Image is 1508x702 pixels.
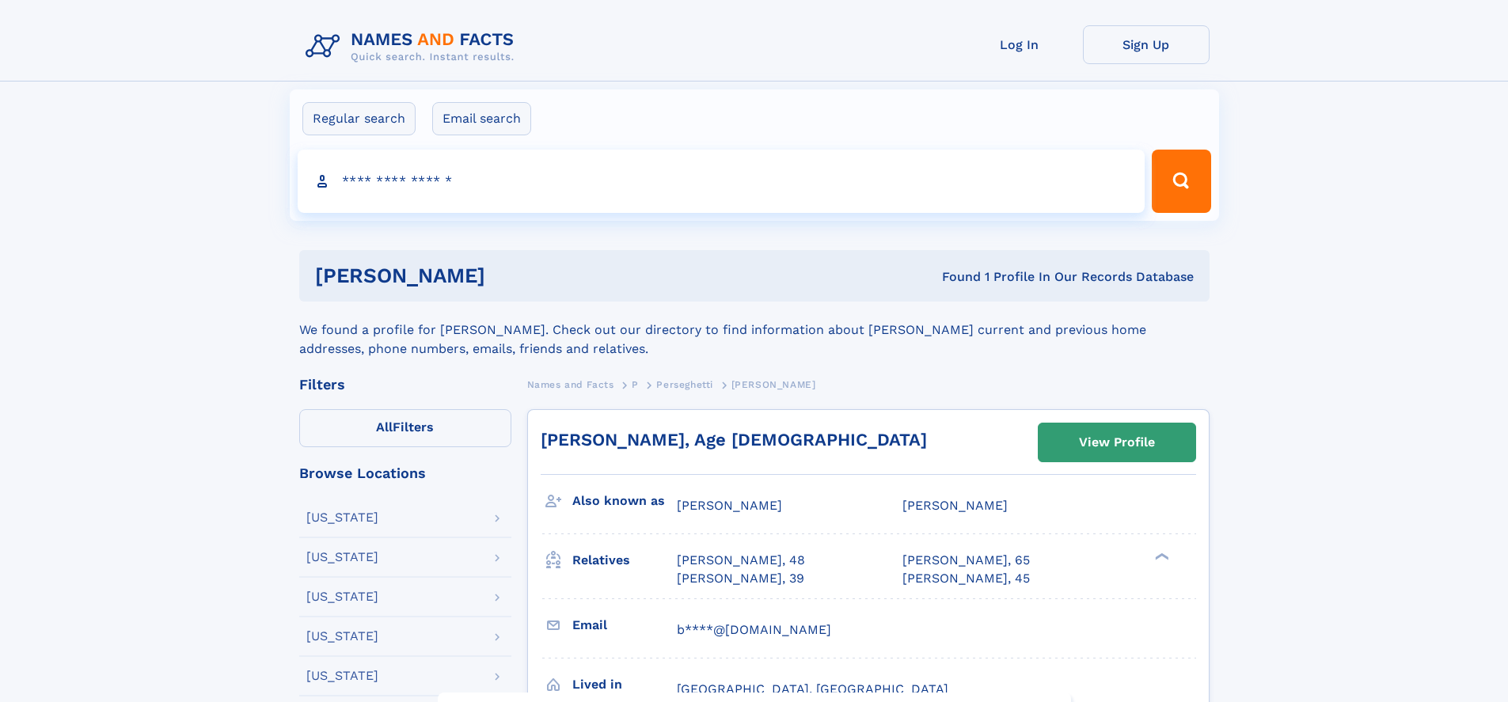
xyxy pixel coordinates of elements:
[306,551,378,563] div: [US_STATE]
[731,379,816,390] span: [PERSON_NAME]
[956,25,1083,64] a: Log In
[572,547,677,574] h3: Relatives
[1079,424,1155,461] div: View Profile
[677,570,804,587] a: [PERSON_NAME], 39
[306,511,378,524] div: [US_STATE]
[677,552,805,569] a: [PERSON_NAME], 48
[656,379,713,390] span: Perseghetti
[306,590,378,603] div: [US_STATE]
[315,266,714,286] h1: [PERSON_NAME]
[432,102,531,135] label: Email search
[902,552,1030,569] a: [PERSON_NAME], 65
[299,466,511,480] div: Browse Locations
[306,630,378,643] div: [US_STATE]
[677,498,782,513] span: [PERSON_NAME]
[299,302,1210,359] div: We found a profile for [PERSON_NAME]. Check out our directory to find information about [PERSON_N...
[1152,150,1210,213] button: Search Button
[1151,552,1170,562] div: ❯
[376,419,393,434] span: All
[306,670,378,682] div: [US_STATE]
[572,671,677,698] h3: Lived in
[656,374,713,394] a: Perseghetti
[1039,423,1195,461] a: View Profile
[572,612,677,639] h3: Email
[541,430,927,450] a: [PERSON_NAME], Age [DEMOGRAPHIC_DATA]
[902,570,1030,587] a: [PERSON_NAME], 45
[302,102,416,135] label: Regular search
[299,378,511,392] div: Filters
[632,379,639,390] span: P
[677,681,948,696] span: [GEOGRAPHIC_DATA], [GEOGRAPHIC_DATA]
[298,150,1145,213] input: search input
[632,374,639,394] a: P
[299,25,527,68] img: Logo Names and Facts
[902,498,1008,513] span: [PERSON_NAME]
[527,374,614,394] a: Names and Facts
[1083,25,1210,64] a: Sign Up
[299,409,511,447] label: Filters
[572,488,677,514] h3: Also known as
[713,268,1194,286] div: Found 1 Profile In Our Records Database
